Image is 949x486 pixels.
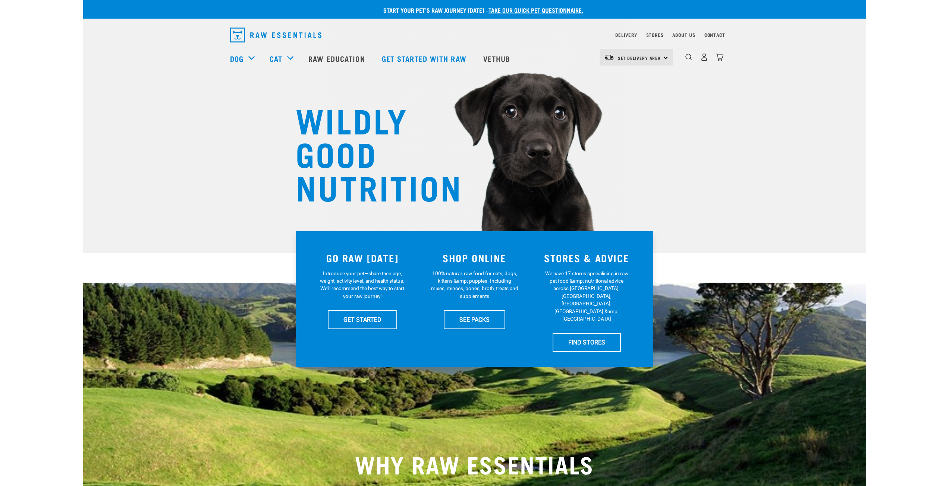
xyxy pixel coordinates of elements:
nav: dropdown navigation [224,25,725,45]
a: SEE PACKS [444,310,505,329]
img: home-icon@2x.png [716,53,723,61]
h3: SHOP ONLINE [423,252,526,264]
img: home-icon-1@2x.png [685,54,692,61]
h1: WILDLY GOOD NUTRITION [296,102,445,203]
nav: dropdown navigation [83,44,866,73]
a: take our quick pet questionnaire. [488,8,583,12]
a: FIND STORES [553,333,621,352]
a: Get started with Raw [374,44,476,73]
a: Vethub [476,44,520,73]
p: Start your pet’s raw journey [DATE] – [89,6,872,15]
p: Introduce your pet—share their age, weight, activity level, and health status. We'll recommend th... [318,270,406,300]
a: Contact [704,34,725,36]
a: Delivery [615,34,637,36]
a: Cat [270,53,282,64]
h3: GO RAW [DATE] [311,252,414,264]
span: Set Delivery Area [618,57,661,59]
img: van-moving.png [604,54,614,61]
a: About Us [672,34,695,36]
img: Raw Essentials Logo [230,28,321,42]
img: user.png [700,53,708,61]
a: Stores [646,34,664,36]
a: Raw Education [301,44,374,73]
a: Dog [230,53,243,64]
h2: WHY RAW ESSENTIALS [230,450,719,477]
h3: STORES & ADVICE [535,252,638,264]
p: We have 17 stores specialising in raw pet food &amp; nutritional advice across [GEOGRAPHIC_DATA],... [543,270,631,323]
p: 100% natural, raw food for cats, dogs, kittens &amp; puppies. Including mixes, minces, bones, bro... [431,270,518,300]
a: GET STARTED [328,310,397,329]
